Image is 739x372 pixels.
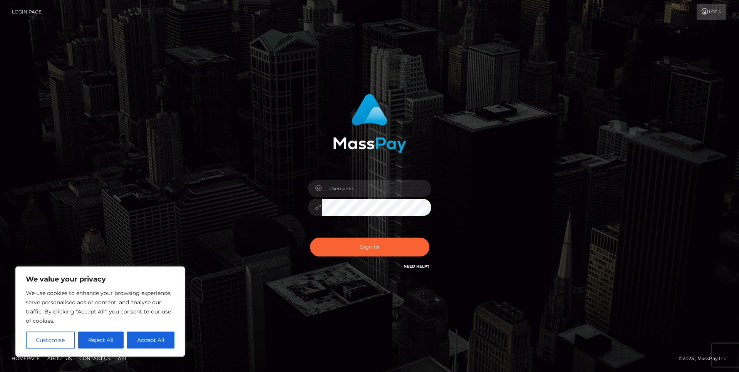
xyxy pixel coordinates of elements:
[127,332,174,349] button: Accept All
[26,275,174,284] p: We value your privacy
[78,332,124,349] button: Reject All
[115,352,129,364] a: API
[26,332,75,349] button: Customise
[8,352,43,364] a: Homepage
[697,4,726,20] a: Login
[76,352,113,364] a: Contact Us
[322,180,431,197] input: Username...
[679,354,733,363] div: © 2025 , MassPay Inc.
[44,352,75,364] a: About Us
[15,266,185,357] div: We value your privacy
[310,238,429,256] button: Sign in
[26,288,174,325] p: We use cookies to enhance your browsing experience, serve personalised ads or content, and analys...
[12,4,42,20] a: Login Page
[333,94,406,153] img: MassPay Login
[404,264,429,269] a: Need Help?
